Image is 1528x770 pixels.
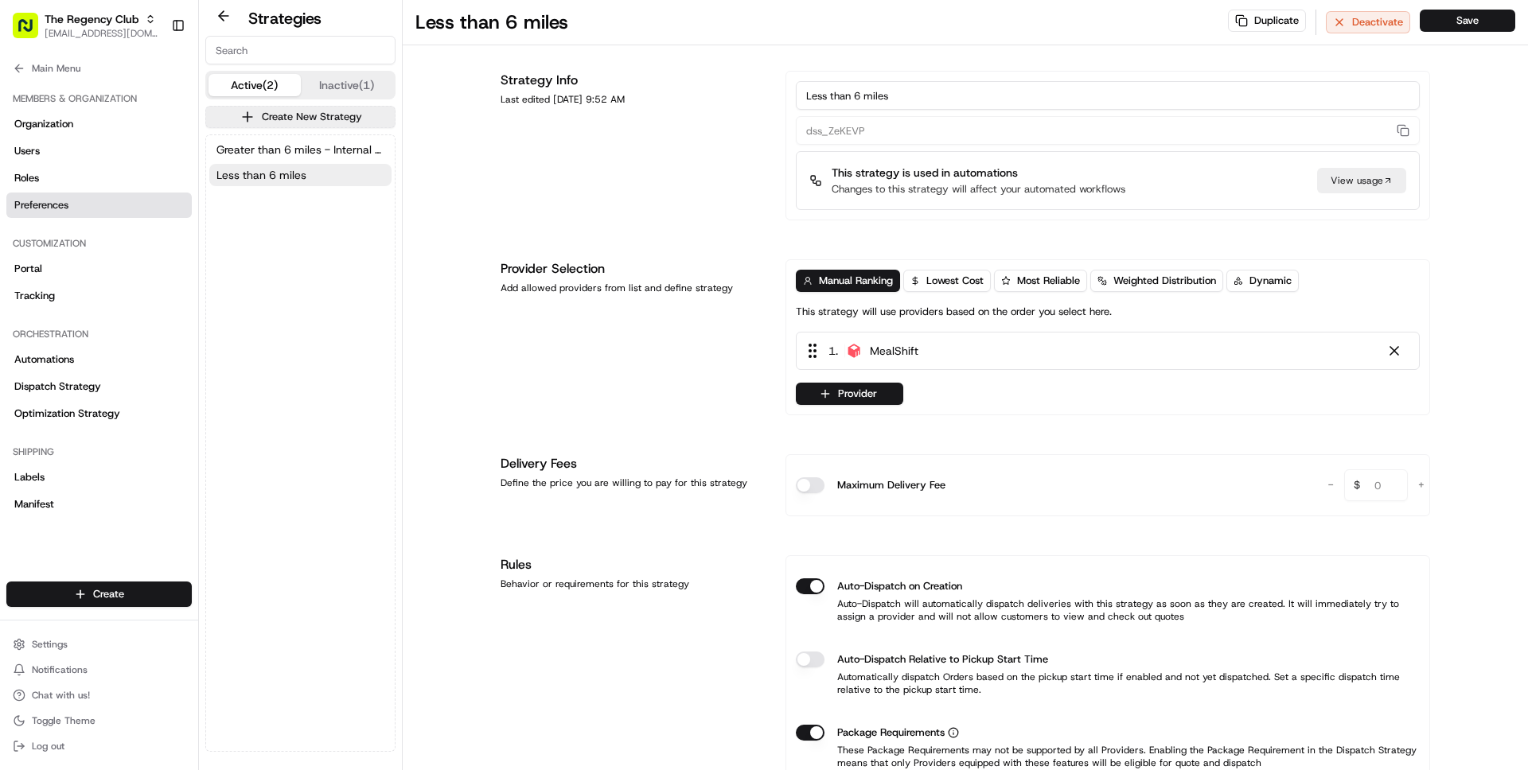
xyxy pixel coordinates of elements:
div: Locations [6,530,192,555]
p: Automatically dispatch Orders based on the pickup start time if enabled and not yet dispatched. S... [796,671,1420,696]
button: Lowest Cost [903,270,991,292]
button: Package Requirements [948,727,959,738]
a: Users [6,138,192,164]
button: Inactive (1) [301,74,393,96]
span: Chat with us! [32,689,90,702]
button: Greater than 6 miles - Internal Driver [209,138,392,161]
span: Lowest Cost [926,274,984,288]
button: Save [1420,10,1515,32]
input: Clear [41,103,263,119]
h2: Strategies [248,7,322,29]
a: Roles [6,165,192,191]
button: Settings [6,633,192,655]
div: Define the price you are willing to pay for this strategy [501,476,766,489]
div: Members & Organization [6,86,192,111]
h1: Rules [501,555,766,574]
div: 💻 [134,232,147,245]
a: Optimization Strategy [6,401,192,426]
span: Log out [32,740,64,752]
span: API Documentation [150,231,255,247]
a: Portal [6,256,192,282]
label: Auto-Dispatch Relative to Pickup Start Time [837,651,1048,667]
span: Less than 6 miles [216,167,306,183]
button: Deactivate [1326,11,1410,33]
span: Labels [14,470,45,484]
button: Dynamic [1226,270,1299,292]
span: $ [1347,472,1366,504]
span: Main Menu [32,62,80,75]
p: These Package Requirements may not be supported by all Providers. Enabling the Package Requiremen... [796,744,1420,769]
span: Knowledge Base [32,231,122,247]
span: Toggle Theme [32,714,95,727]
span: Roles [14,171,39,185]
p: Auto-Dispatch will automatically dispatch deliveries with this strategy as soon as they are creat... [796,597,1420,623]
button: Log out [6,735,192,757]
div: 📗 [16,232,29,245]
span: Optimization Strategy [14,406,120,421]
span: Package Requirements [837,725,945,741]
span: Notifications [32,663,88,676]
label: Maximum Delivery Fee [837,477,945,493]
a: View usage [1317,168,1406,193]
img: profile_mealshift_partner.png [844,341,863,360]
div: Orchestration [6,321,192,347]
a: Powered byPylon [112,269,193,282]
h1: Delivery Fees [501,454,766,473]
button: Weighted Distribution [1090,270,1223,292]
button: Create [6,581,192,607]
button: The Regency Club[EMAIL_ADDRESS][DOMAIN_NAME] [6,6,165,45]
span: Settings [32,638,68,651]
button: Most Reliable [994,270,1087,292]
h1: Provider Selection [501,259,766,278]
p: This strategy is used in automations [832,165,1125,181]
span: [EMAIL_ADDRESS][DOMAIN_NAME] [45,27,158,40]
span: Preferences [14,198,68,212]
a: Labels [6,465,192,490]
div: Shipping [6,439,192,465]
div: Last edited [DATE] 9:52 AM [501,93,766,106]
a: 📗Knowledge Base [10,224,128,253]
p: This strategy will use providers based on the order you select here. [796,305,1112,319]
button: The Regency Club [45,11,138,27]
button: Toggle Theme [6,710,192,732]
div: Start new chat [54,152,261,168]
span: Create [93,587,124,601]
a: Organization [6,111,192,137]
h1: Less than 6 miles [415,10,568,35]
p: Welcome 👋 [16,64,290,89]
span: Weighted Distribution [1113,274,1216,288]
span: Dispatch Strategy [14,379,101,394]
span: Organization [14,117,73,131]
button: Provider [796,383,903,405]
span: Portal [14,262,42,276]
img: 1736555255976-a54dd68f-1ca7-489b-9aae-adbdc363a1c4 [16,152,45,181]
span: Automations [14,352,74,367]
a: Tracking [6,283,192,309]
a: 💻API Documentation [128,224,262,253]
span: Pylon [158,270,193,282]
div: We're available if you need us! [54,168,201,181]
h1: Strategy Info [501,71,766,90]
div: Behavior or requirements for this strategy [501,577,766,590]
button: Manual Ranking [796,270,900,292]
p: Changes to this strategy will affect your automated workflows [832,182,1125,196]
div: 1. MealShift [796,332,1420,370]
span: MealShift [870,343,918,359]
button: Create New Strategy [205,106,396,128]
span: Manifest [14,497,54,511]
input: Search [205,36,396,64]
button: Less than 6 miles [209,164,392,186]
span: Most Reliable [1017,274,1080,288]
span: Greater than 6 miles - Internal Driver [216,142,384,157]
a: Automations [6,347,192,372]
button: Start new chat [271,157,290,176]
div: 1 . [803,342,918,360]
button: Notifications [6,659,192,681]
button: Duplicate [1228,10,1306,32]
div: Customization [6,231,192,256]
